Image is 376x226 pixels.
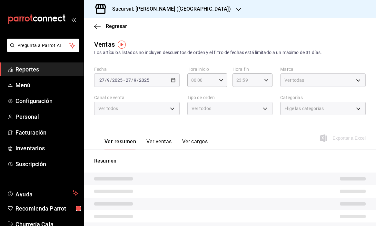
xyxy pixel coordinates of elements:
[15,97,78,105] span: Configuración
[139,78,150,83] input: ----
[94,40,115,49] div: Ventas
[187,95,273,100] label: Tipo de orden
[104,138,136,149] button: Ver resumen
[15,112,78,121] span: Personal
[15,204,78,213] span: Recomienda Parrot
[280,95,366,100] label: Categorías
[15,144,78,153] span: Inventarios
[284,77,304,83] span: Ver todas
[137,78,139,83] span: /
[182,138,208,149] button: Ver cargos
[7,39,79,52] button: Pregunta a Parrot AI
[94,49,366,56] div: Los artículos listados no incluyen descuentos de orden y el filtro de fechas está limitado a un m...
[134,78,137,83] input: --
[17,42,69,49] span: Pregunta a Parrot AI
[99,78,105,83] input: --
[187,67,227,71] label: Hora inicio
[192,105,211,112] span: Ver todos
[5,47,79,53] a: Pregunta a Parrot AI
[105,78,107,83] span: /
[94,67,180,71] label: Fecha
[104,138,208,149] div: navigation tabs
[131,78,133,83] span: /
[98,105,118,112] span: Ver todos
[15,160,78,168] span: Suscripción
[280,67,366,71] label: Marca
[125,78,131,83] input: --
[284,105,324,112] span: Elige las categorías
[94,23,127,29] button: Regresar
[112,78,123,83] input: ----
[15,81,78,89] span: Menú
[15,65,78,74] span: Reportes
[94,157,366,165] p: Resumen
[146,138,172,149] button: Ver ventas
[107,78,110,83] input: --
[118,41,126,49] img: Tooltip marker
[110,78,112,83] span: /
[233,67,272,71] label: Hora fin
[106,23,127,29] span: Regresar
[15,189,70,197] span: Ayuda
[71,17,76,22] button: open_drawer_menu
[124,78,125,83] span: -
[107,5,231,13] h3: Sucursal: [PERSON_NAME] ([GEOGRAPHIC_DATA])
[15,128,78,137] span: Facturación
[94,95,180,100] label: Canal de venta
